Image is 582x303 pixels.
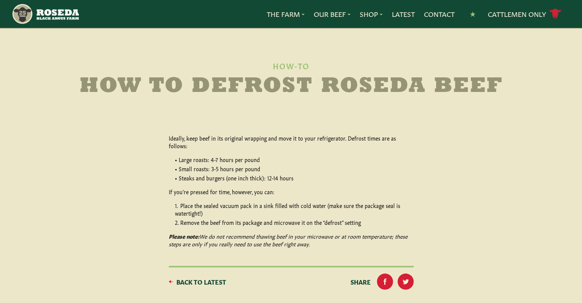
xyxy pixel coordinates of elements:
[267,9,305,19] a: The Farm
[169,188,414,195] p: If you’re pressed for time, however, you can:
[488,7,561,21] a: Cattlemen Only
[175,156,414,163] li: Large roasts: 4-7 hours per pound
[169,232,408,247] em: We do not recommend thawing beef in your microwave or at room temperature; these steps are only i...
[360,9,383,19] a: Shop
[351,277,371,286] span: Share
[175,165,414,172] li: Small roasts: 3-5 hours per pound
[392,9,415,19] a: Latest
[377,274,393,290] a: Visit Our Facebook Page
[169,277,226,286] a: Back to Latest
[175,174,414,182] li: Steaks and burgers (one inch thick): 12-14 hours
[424,9,455,19] a: Contact
[314,9,351,19] a: Our Beef
[175,201,414,217] li: Place the sealed vacuum pack in a sink filled with cold water (make sure the package seal is wate...
[46,76,536,97] h2: How to Defrost Roseda Beef
[46,61,536,70] h6: How-to
[176,277,226,286] span: Back to Latest
[169,232,199,240] strong: Please note:
[11,3,78,25] img: https://roseda.com/wp-content/uploads/2021/05/roseda-25-header.png
[175,218,414,226] li: Remove the beef from its package and microwave it on the “defrost” setting
[169,134,414,149] p: Ideally, keep beef in its original wrapping and move it to your refrigerator. Defrost times are a...
[398,274,414,290] a: Visit Our Twitter Page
